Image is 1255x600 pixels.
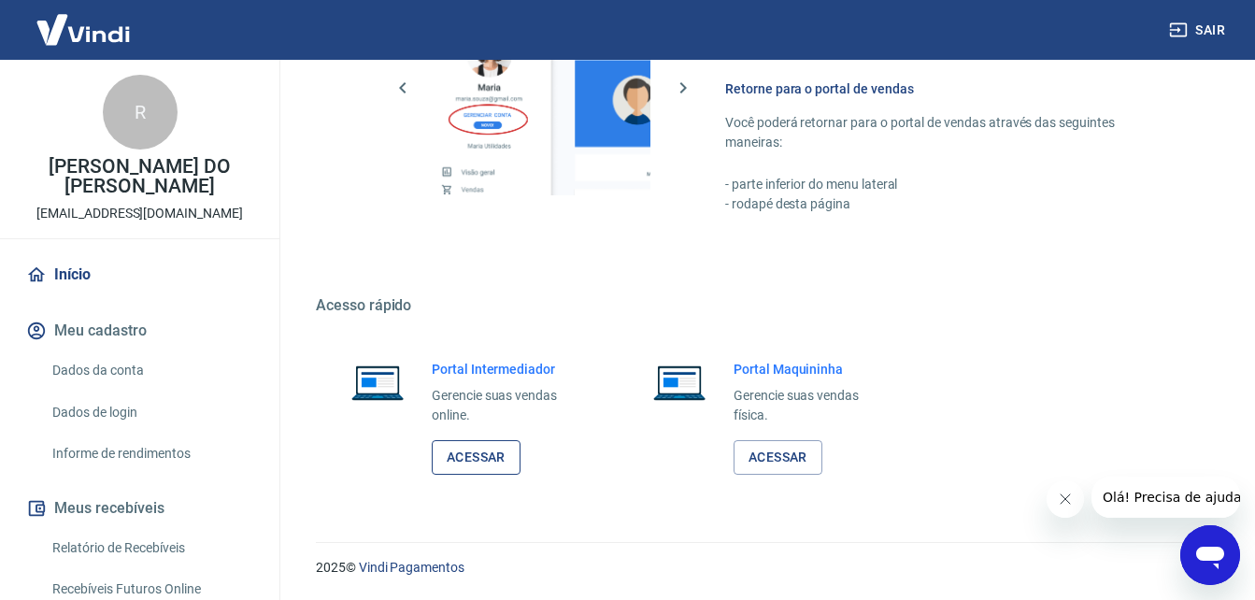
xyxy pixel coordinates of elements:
a: Relatório de Recebíveis [45,529,257,567]
img: Vindi [22,1,144,58]
a: Início [22,254,257,295]
button: Sair [1165,13,1233,48]
h6: Retorne para o portal de vendas [725,79,1165,98]
img: Imagem de um notebook aberto [338,360,417,405]
iframe: Botão para abrir a janela de mensagens [1180,525,1240,585]
p: Gerencie suas vendas física. [734,386,886,425]
a: Vindi Pagamentos [359,560,464,575]
div: R [103,75,178,150]
button: Meus recebíveis [22,488,257,529]
iframe: Mensagem da empresa [1091,477,1240,518]
a: Dados da conta [45,351,257,390]
p: [EMAIL_ADDRESS][DOMAIN_NAME] [36,204,243,223]
p: Gerencie suas vendas online. [432,386,584,425]
iframe: Fechar mensagem [1047,480,1084,518]
span: Olá! Precisa de ajuda? [11,13,157,28]
p: 2025 © [316,558,1210,578]
img: Imagem de um notebook aberto [640,360,719,405]
p: - parte inferior do menu lateral [725,175,1165,194]
h6: Portal Maquininha [734,360,886,379]
p: [PERSON_NAME] DO [PERSON_NAME] [15,157,264,196]
a: Informe de rendimentos [45,435,257,473]
h5: Acesso rápido [316,296,1210,315]
p: Você poderá retornar para o portal de vendas através das seguintes maneiras: [725,113,1165,152]
button: Meu cadastro [22,310,257,351]
a: Dados de login [45,393,257,432]
p: - rodapé desta página [725,194,1165,214]
h6: Portal Intermediador [432,360,584,379]
a: Acessar [432,440,521,475]
a: Acessar [734,440,822,475]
